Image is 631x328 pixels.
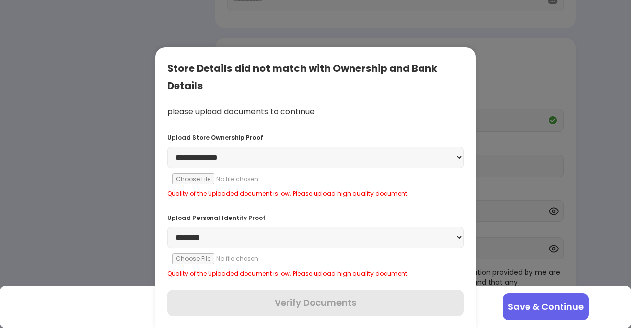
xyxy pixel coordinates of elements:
button: Verify Documents [167,290,464,316]
div: Quality of the Uploaded document is low. Please upload high quality document. [167,189,464,198]
div: Store Details did not match with Ownership and Bank Details [167,59,464,95]
div: Upload Personal Identity Proof [167,214,464,222]
div: please upload documents to continue [167,107,464,118]
div: Upload Store Ownership Proof [167,133,464,142]
button: Save & Continue [503,293,589,320]
div: Quality of the Uploaded document is low. Please upload high quality document. [167,269,464,278]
